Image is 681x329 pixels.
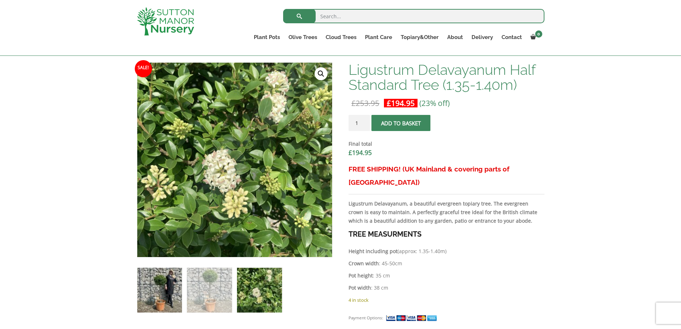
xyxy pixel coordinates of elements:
[349,248,398,255] strong: Height including pot
[135,60,152,77] span: Sale!
[349,148,352,157] span: £
[443,32,467,42] a: About
[137,7,194,35] img: logo
[349,315,383,320] small: Payment Options:
[535,30,542,38] span: 0
[351,98,379,108] bdi: 253.95
[349,247,544,256] p: (approx: 1.35-1.40m)
[349,260,379,267] strong: Crown width
[250,32,284,42] a: Plant Pots
[349,230,421,238] strong: TREE MEASURMENTS
[237,268,282,313] img: Ligustrum Delavayanum Half Standard Tree (1.35-1.40m) - Image 3
[497,32,526,42] a: Contact
[419,98,450,108] span: (23% off)
[349,163,544,189] h3: FREE SHIPPING! (UK Mainland & covering parts of [GEOGRAPHIC_DATA])
[349,271,544,280] p: : 35 cm
[349,259,544,268] p: : 45-50cm
[387,98,391,108] span: £
[361,32,396,42] a: Plant Care
[351,98,356,108] span: £
[387,98,415,108] bdi: 194.95
[349,296,544,304] p: 4 in stock
[283,9,544,23] input: Search...
[349,148,372,157] bdi: 194.95
[386,314,439,322] img: payment supported
[349,284,371,291] strong: Pot width
[349,115,370,131] input: Product quantity
[371,115,430,131] button: Add to basket
[349,62,544,92] h1: Ligustrum Delavayanum Half Standard Tree (1.35-1.40m)
[137,268,182,313] img: Ligustrum Delavayanum Half Standard Tree (1.35-1.40m)
[321,32,361,42] a: Cloud Trees
[349,272,373,279] strong: Pot height
[315,67,327,80] a: View full-screen image gallery
[349,200,537,224] strong: Ligustrum Delavayanum, a beautiful evergreen topiary tree. The evergreen crown is easy to maintai...
[467,32,497,42] a: Delivery
[187,268,232,313] img: Ligustrum Delavayanum Half Standard Tree (1.35-1.40m) - Image 2
[349,284,544,292] p: : 38 cm
[396,32,443,42] a: Topiary&Other
[284,32,321,42] a: Olive Trees
[526,32,544,42] a: 0
[349,140,544,148] dt: Final total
